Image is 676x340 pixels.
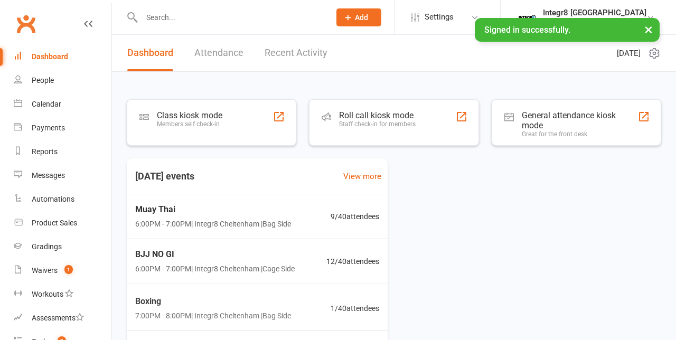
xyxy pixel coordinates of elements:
[522,110,638,130] div: General attendance kiosk mode
[32,100,61,108] div: Calendar
[32,76,54,84] div: People
[127,167,203,186] h3: [DATE] events
[355,13,368,22] span: Add
[135,218,291,230] span: 6:00PM - 7:00PM | Integr8 Cheltenham | Bag Side
[339,110,416,120] div: Roll call kiosk mode
[14,164,111,187] a: Messages
[14,187,111,211] a: Automations
[32,147,58,156] div: Reports
[639,18,658,41] button: ×
[14,235,111,259] a: Gradings
[32,195,74,203] div: Automations
[14,306,111,330] a: Assessments
[484,25,570,35] span: Signed in successfully.
[331,211,379,222] span: 9 / 40 attendees
[194,35,243,71] a: Attendance
[32,290,63,298] div: Workouts
[14,211,111,235] a: Product Sales
[135,203,291,216] span: Muay Thai
[157,110,222,120] div: Class kiosk mode
[326,256,379,267] span: 12 / 40 attendees
[336,8,381,26] button: Add
[135,295,291,308] span: Boxing
[32,219,77,227] div: Product Sales
[14,45,111,69] a: Dashboard
[13,11,39,37] a: Clubworx
[32,314,84,322] div: Assessments
[331,302,379,314] span: 1 / 40 attendees
[135,263,295,275] span: 6:00PM - 7:00PM | Integr8 Cheltenham | Cage Side
[32,124,65,132] div: Payments
[265,35,327,71] a: Recent Activity
[425,5,454,29] span: Settings
[517,7,538,28] img: thumb_image1744271085.png
[32,52,68,61] div: Dashboard
[157,120,222,128] div: Members self check-in
[14,69,111,92] a: People
[138,10,323,25] input: Search...
[32,242,62,251] div: Gradings
[32,171,65,180] div: Messages
[339,120,416,128] div: Staff check-in for members
[14,259,111,282] a: Waivers 1
[64,265,73,274] span: 1
[543,8,646,17] div: Integr8 [GEOGRAPHIC_DATA]
[343,170,381,183] a: View more
[617,47,641,60] span: [DATE]
[135,310,291,322] span: 7:00PM - 8:00PM | Integr8 Cheltenham | Bag Side
[14,282,111,306] a: Workouts
[32,266,58,275] div: Waivers
[14,92,111,116] a: Calendar
[127,35,173,71] a: Dashboard
[135,248,295,261] span: BJJ NO GI
[14,140,111,164] a: Reports
[14,116,111,140] a: Payments
[543,17,646,27] div: Integr8 [GEOGRAPHIC_DATA]
[522,130,638,138] div: Great for the front desk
